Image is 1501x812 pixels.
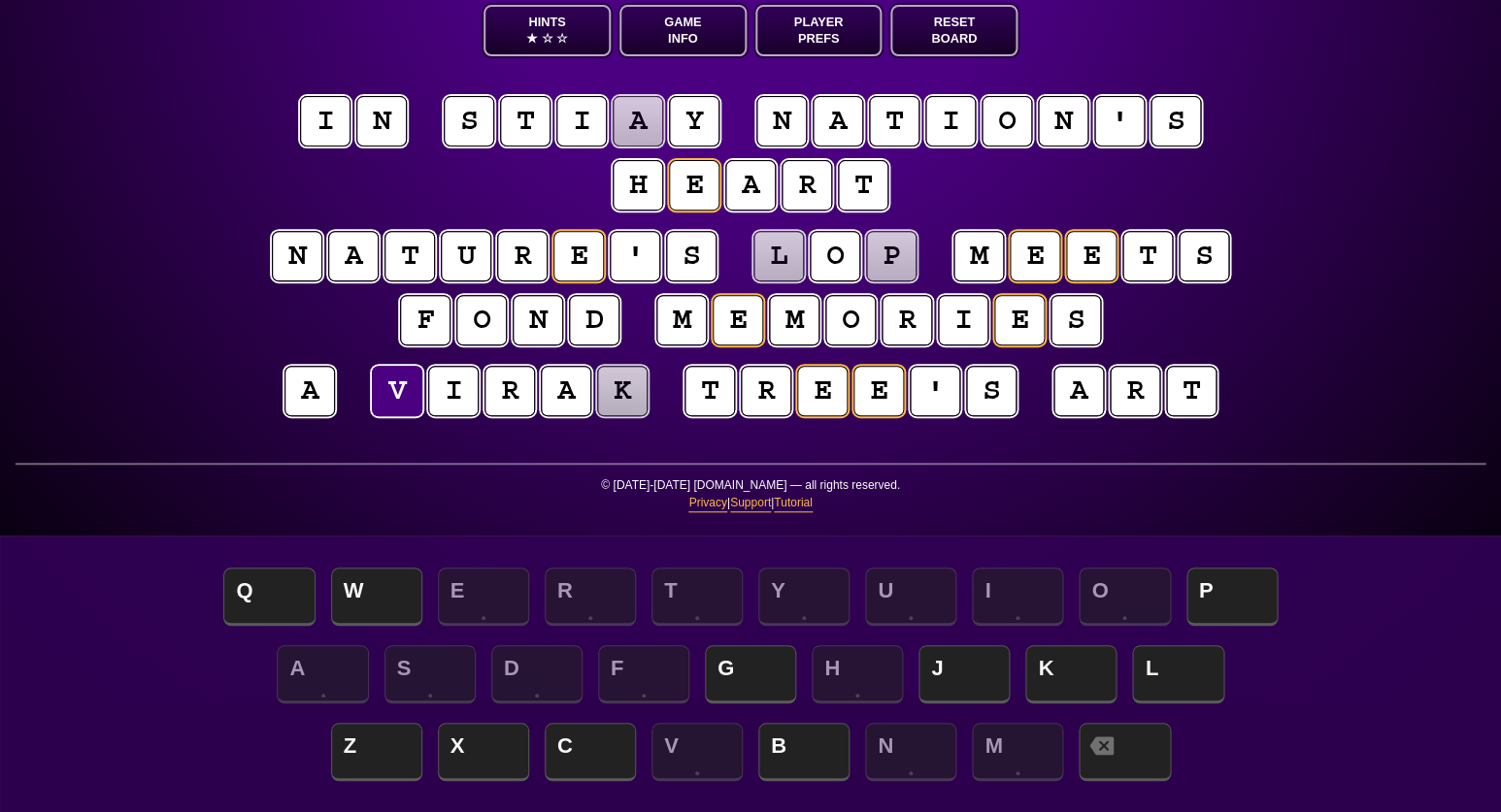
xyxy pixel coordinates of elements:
puzzle-tile: m [953,231,1004,281]
a: Support [730,494,771,512]
puzzle-tile: r [741,366,791,416]
span: E [438,568,529,626]
span: A [277,645,368,703]
puzzle-tile: s [444,96,494,146]
span: ☆ [556,30,568,47]
span: U [865,568,956,626]
puzzle-tile: ' [1094,96,1145,146]
puzzle-tile: n [756,96,807,146]
puzzle-tile: m [656,295,707,345]
span: S [384,645,476,703]
span: Z [331,723,422,781]
puzzle-tile: t [838,160,888,211]
span: J [918,645,1010,703]
puzzle-tile: o [810,231,860,281]
button: GameInfo [619,5,747,56]
puzzle-tile: m [769,295,819,345]
span: N [865,723,956,781]
puzzle-tile: a [725,160,776,211]
puzzle-tile: ' [910,366,960,416]
puzzle-tile: v [372,366,422,416]
puzzle-tile: y [669,96,719,146]
puzzle-tile: i [428,366,479,416]
span: I [972,568,1063,626]
span: Y [758,568,850,626]
button: Hints★ ☆ ☆ [484,5,611,56]
span: O [1079,568,1170,626]
span: B [758,723,850,781]
puzzle-tile: o [825,295,876,345]
puzzle-tile: n [272,231,322,281]
puzzle-tile: d [569,295,619,345]
puzzle-tile: k [597,366,648,416]
puzzle-tile: p [866,231,917,281]
puzzle-tile: i [556,96,607,146]
span: C [545,723,636,781]
puzzle-tile: s [1051,295,1101,345]
puzzle-tile: s [966,366,1017,416]
puzzle-tile: r [882,295,932,345]
puzzle-tile: a [541,366,591,416]
puzzle-tile: o [456,295,507,345]
span: W [331,568,422,626]
puzzle-tile: r [484,366,535,416]
span: Q [223,568,315,626]
a: Tutorial [774,494,813,512]
puzzle-tile: i [938,295,988,345]
puzzle-tile: a [813,96,863,146]
puzzle-tile: l [753,231,804,281]
puzzle-tile: s [666,231,717,281]
puzzle-tile: a [1053,366,1104,416]
span: G [705,645,796,703]
puzzle-tile: a [328,231,379,281]
span: K [1025,645,1117,703]
puzzle-tile: o [982,96,1032,146]
puzzle-tile: u [441,231,491,281]
span: ☆ [541,30,552,47]
p: © [DATE]-[DATE] [DOMAIN_NAME] — all rights reserved. | | [16,476,1485,524]
span: T [651,568,743,626]
span: D [491,645,583,703]
puzzle-tile: s [1179,231,1229,281]
span: M [972,723,1063,781]
puzzle-tile: n [1038,96,1088,146]
span: V [651,723,743,781]
puzzle-tile: t [869,96,919,146]
span: F [598,645,689,703]
puzzle-tile: a [284,366,335,416]
puzzle-tile: ' [610,231,660,281]
span: P [1186,568,1278,626]
puzzle-tile: t [684,366,735,416]
puzzle-tile: f [400,295,450,345]
span: ★ [526,30,538,47]
span: X [438,723,529,781]
span: L [1132,645,1223,703]
puzzle-tile: n [356,96,407,146]
puzzle-tile: t [1166,366,1217,416]
span: H [812,645,903,703]
puzzle-tile: r [1110,366,1160,416]
a: Privacy [688,494,726,512]
puzzle-tile: t [500,96,550,146]
puzzle-tile: s [1151,96,1201,146]
puzzle-tile: r [782,160,832,211]
puzzle-tile: t [384,231,435,281]
button: ResetBoard [890,5,1017,56]
puzzle-tile: r [497,231,548,281]
puzzle-tile: a [613,96,663,146]
puzzle-tile: h [613,160,663,211]
puzzle-tile: i [925,96,976,146]
button: PlayerPrefs [755,5,883,56]
span: R [545,568,636,626]
puzzle-tile: t [1122,231,1173,281]
puzzle-tile: n [513,295,563,345]
puzzle-tile: i [300,96,350,146]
